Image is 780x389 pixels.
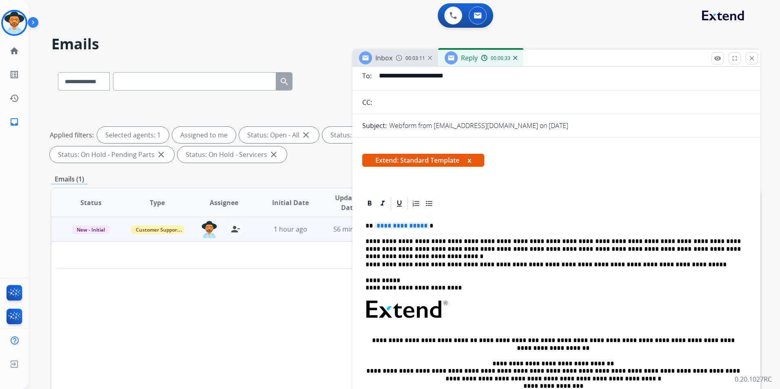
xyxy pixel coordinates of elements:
[714,55,721,62] mat-icon: remove_red_eye
[735,374,772,384] p: 0.20.1027RC
[50,130,94,140] p: Applied filters:
[461,53,478,62] span: Reply
[230,224,240,234] mat-icon: person_remove
[322,127,408,143] div: Status: New - Initial
[239,127,319,143] div: Status: Open - All
[375,53,392,62] span: Inbox
[423,197,435,210] div: Bullet List
[362,97,372,107] p: CC:
[9,117,19,127] mat-icon: inbox
[9,93,19,103] mat-icon: history
[362,154,484,167] span: Extend: Standard Template
[393,197,406,210] div: Underline
[330,193,367,212] span: Updated Date
[9,70,19,80] mat-icon: list_alt
[269,150,279,159] mat-icon: close
[274,225,307,234] span: 1 hour ago
[51,36,760,52] h2: Emails
[272,198,309,208] span: Initial Date
[177,146,287,163] div: Status: On Hold - Servicers
[201,221,217,238] img: agent-avatar
[377,197,389,210] div: Italic
[72,225,110,234] span: New - Initial
[468,155,471,165] button: x
[301,130,311,140] mat-icon: close
[362,71,372,81] p: To:
[389,121,568,130] p: Webform from [EMAIL_ADDRESS][DOMAIN_NAME] on [DATE]
[131,225,184,234] span: Customer Support
[50,146,174,163] div: Status: On Hold - Pending Parts
[333,225,381,234] span: 56 minutes ago
[80,198,102,208] span: Status
[3,11,26,34] img: avatar
[491,55,510,62] span: 00:00:33
[51,174,87,184] p: Emails (1)
[363,197,376,210] div: Bold
[150,198,165,208] span: Type
[97,127,169,143] div: Selected agents: 1
[406,55,425,62] span: 00:03:11
[210,198,238,208] span: Assignee
[362,121,387,130] p: Subject:
[172,127,236,143] div: Assigned to me
[748,55,756,62] mat-icon: close
[731,55,738,62] mat-icon: fullscreen
[410,197,422,210] div: Ordered List
[156,150,166,159] mat-icon: close
[9,46,19,56] mat-icon: home
[279,77,289,86] mat-icon: search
